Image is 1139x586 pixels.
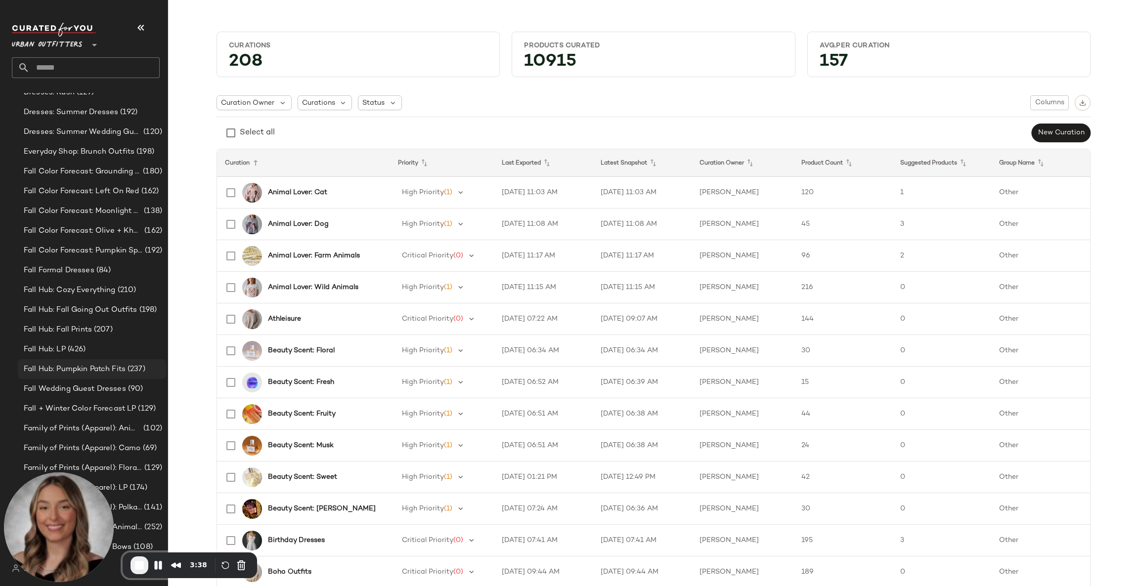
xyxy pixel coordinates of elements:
[593,272,692,303] td: [DATE] 11:15 AM
[892,335,991,367] td: 0
[268,409,336,419] b: Beauty Scent: Fruity
[494,240,593,272] td: [DATE] 11:17 AM
[242,341,262,361] img: 35402403_023_b
[390,149,494,177] th: Priority
[126,383,143,395] span: (90)
[24,304,137,316] span: Fall Hub: Fall Going Out Outfits
[593,149,692,177] th: Latest Snapshot
[268,345,335,356] b: Beauty Scent: Floral
[242,309,262,329] img: 100256221_012_b
[593,493,692,525] td: [DATE] 06:36 AM
[137,304,157,316] span: (198)
[692,303,793,335] td: [PERSON_NAME]
[991,367,1090,398] td: Other
[242,404,262,424] img: 105192207_072_b
[892,461,991,493] td: 0
[24,344,66,355] span: Fall Hub: LP
[242,183,262,203] img: 94950243_066_b
[402,315,453,323] span: Critical Priority
[12,34,83,51] span: Urban Outfitters
[991,461,1090,493] td: Other
[24,423,141,434] span: Family of Prints (Apparel): Animal Print
[268,472,337,482] b: Beauty Scent: Sweet
[692,240,793,272] td: [PERSON_NAME]
[1035,99,1064,107] span: Columns
[793,240,892,272] td: 96
[142,462,162,474] span: (129)
[991,430,1090,461] td: Other
[268,567,311,577] b: Boho Outfits
[24,403,136,415] span: Fall + Winter Color Forecast LP
[494,461,593,493] td: [DATE] 01:21 PM
[136,403,156,415] span: (129)
[94,265,111,276] span: (84)
[24,324,92,335] span: Fall Hub: Fall Prints
[991,177,1090,209] td: Other
[242,246,262,266] img: 101332914_073_b
[242,278,262,297] img: 101075752_010_b
[892,398,991,430] td: 0
[24,462,142,474] span: Family of Prints (Apparel): Florals
[593,335,692,367] td: [DATE] 06:34 AM
[692,430,793,461] td: [PERSON_NAME]
[143,245,162,256] span: (192)
[128,482,147,494] span: (174)
[793,525,892,556] td: 195
[92,324,113,335] span: (207)
[268,535,325,545] b: Birthday Dresses
[593,303,692,335] td: [DATE] 09:07 AM
[268,503,376,514] b: Beauty Scent: [PERSON_NAME]
[444,442,452,449] span: (1)
[892,272,991,303] td: 0
[131,542,153,553] span: (108)
[892,209,991,240] td: 3
[24,146,134,158] span: Everyday Shop: Brunch Outfits
[692,209,793,240] td: [PERSON_NAME]
[402,378,444,386] span: High Priority
[453,252,463,259] span: (0)
[692,272,793,303] td: [PERSON_NAME]
[402,442,444,449] span: High Priority
[24,443,141,454] span: Family of Prints (Apparel): Camo
[268,440,334,451] b: Beauty Scent: Musk
[221,98,274,108] span: Curation Owner
[1079,99,1086,106] img: svg%3e
[402,252,453,259] span: Critical Priority
[444,505,452,512] span: (1)
[242,467,262,487] img: 63333371_012_b
[1038,129,1085,137] span: New Curation
[240,127,275,139] div: Select all
[692,493,793,525] td: [PERSON_NAME]
[692,398,793,430] td: [PERSON_NAME]
[242,499,262,519] img: 105188148_052_b
[134,146,154,158] span: (198)
[24,285,116,296] span: Fall Hub: Cozy Everything
[12,23,96,37] img: cfy_white_logo.C9jOOHJF.svg
[812,54,1086,73] div: 157
[24,186,139,197] span: Fall Color Forecast: Left On Red
[820,41,1078,50] div: Avg.per Curation
[793,149,892,177] th: Product Count
[892,149,991,177] th: Suggested Products
[494,209,593,240] td: [DATE] 11:08 AM
[892,177,991,209] td: 1
[793,209,892,240] td: 45
[494,177,593,209] td: [DATE] 11:03 AM
[494,335,593,367] td: [DATE] 06:34 AM
[142,522,162,533] span: (252)
[242,214,262,234] img: 102059615_004_b
[692,525,793,556] td: [PERSON_NAME]
[116,285,136,296] span: (210)
[402,473,444,481] span: High Priority
[444,473,452,481] span: (1)
[217,149,390,177] th: Curation
[593,525,692,556] td: [DATE] 07:41 AM
[991,149,1090,177] th: Group Name
[793,177,892,209] td: 120
[524,41,783,50] div: Products Curated
[24,225,142,237] span: Fall Color Forecast: Olive + Khaki
[268,187,327,198] b: Animal Lover: Cat
[444,284,452,291] span: (1)
[444,220,452,228] span: (1)
[991,303,1090,335] td: Other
